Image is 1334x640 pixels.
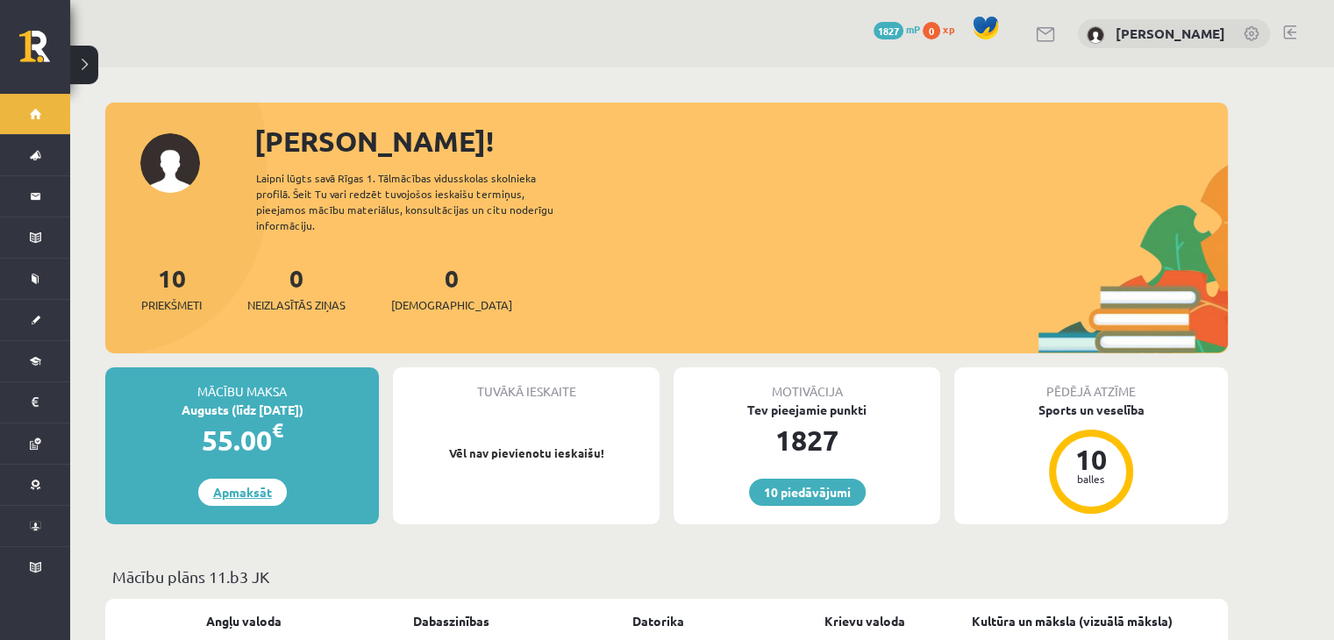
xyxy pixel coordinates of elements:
[874,22,920,36] a: 1827 mP
[674,401,940,419] div: Tev pieejamie punkti
[674,367,940,401] div: Motivācija
[198,479,287,506] a: Apmaksāt
[943,22,954,36] span: xp
[923,22,963,36] a: 0 xp
[954,367,1228,401] div: Pēdējā atzīme
[1087,26,1104,44] img: Adriana Skurbe
[954,401,1228,419] div: Sports un veselība
[391,262,512,314] a: 0[DEMOGRAPHIC_DATA]
[19,31,70,75] a: Rīgas 1. Tālmācības vidusskola
[402,444,651,462] p: Vēl nav pievienotu ieskaišu!
[247,262,346,314] a: 0Neizlasītās ziņas
[141,296,202,314] span: Priekšmeti
[141,262,202,314] a: 10Priekšmeti
[112,565,1221,588] p: Mācību plāns 11.b3 JK
[105,419,379,461] div: 55.00
[254,120,1228,162] div: [PERSON_NAME]!
[749,479,866,506] a: 10 piedāvājumi
[1065,445,1117,473] div: 10
[954,401,1228,516] a: Sports un veselība 10 balles
[391,296,512,314] span: [DEMOGRAPHIC_DATA]
[906,22,920,36] span: mP
[972,612,1173,630] a: Kultūra un māksla (vizuālā māksla)
[824,612,905,630] a: Krievu valoda
[874,22,903,39] span: 1827
[674,419,940,461] div: 1827
[105,367,379,401] div: Mācību maksa
[206,612,282,630] a: Angļu valoda
[413,612,489,630] a: Dabaszinības
[393,367,660,401] div: Tuvākā ieskaite
[247,296,346,314] span: Neizlasītās ziņas
[1065,473,1117,484] div: balles
[272,417,283,443] span: €
[632,612,684,630] a: Datorika
[105,401,379,419] div: Augusts (līdz [DATE])
[256,170,584,233] div: Laipni lūgts savā Rīgas 1. Tālmācības vidusskolas skolnieka profilā. Šeit Tu vari redzēt tuvojošo...
[1116,25,1225,42] a: [PERSON_NAME]
[923,22,940,39] span: 0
